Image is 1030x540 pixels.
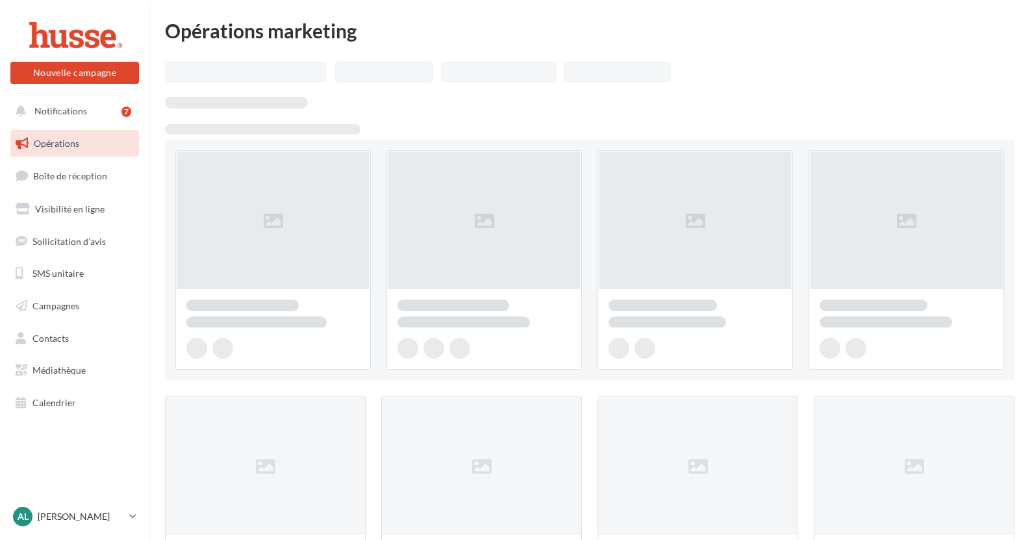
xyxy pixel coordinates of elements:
[32,268,84,279] span: SMS unitaire
[8,389,142,417] a: Calendrier
[32,235,106,246] span: Sollicitation d'avis
[121,107,131,117] div: 7
[8,97,136,125] button: Notifications 7
[34,105,87,116] span: Notifications
[8,228,142,255] a: Sollicitation d'avis
[35,203,105,214] span: Visibilité en ligne
[32,333,69,344] span: Contacts
[10,62,139,84] button: Nouvelle campagne
[165,21,1014,40] div: Opérations marketing
[8,162,142,190] a: Boîte de réception
[8,325,142,352] a: Contacts
[8,260,142,287] a: SMS unitaire
[32,365,86,376] span: Médiathèque
[38,510,124,523] p: [PERSON_NAME]
[10,504,139,529] a: Al [PERSON_NAME]
[32,300,79,311] span: Campagnes
[8,130,142,157] a: Opérations
[8,357,142,384] a: Médiathèque
[18,510,29,523] span: Al
[34,138,79,149] span: Opérations
[33,170,107,181] span: Boîte de réception
[32,397,76,408] span: Calendrier
[8,292,142,320] a: Campagnes
[8,196,142,223] a: Visibilité en ligne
